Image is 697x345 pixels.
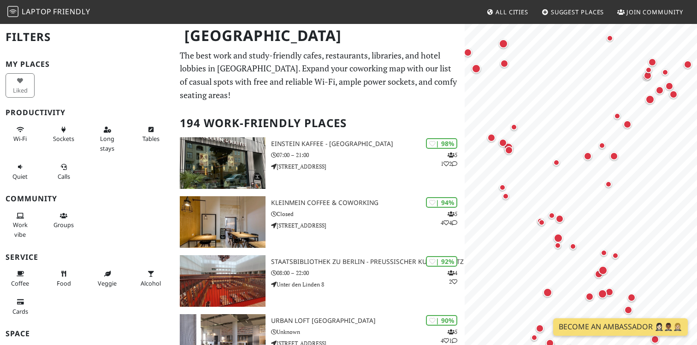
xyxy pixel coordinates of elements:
[426,197,457,208] div: | 94%
[7,4,90,20] a: LaptopFriendly LaptopFriendly
[535,216,546,227] div: Map marker
[180,137,266,189] img: Einstein Kaffee - Charlottenburg
[553,318,688,336] a: Become an Ambassador 🤵🏻‍♀️🤵🏾‍♂️🤵🏼‍♀️
[608,150,620,162] div: Map marker
[174,137,465,189] a: Einstein Kaffee - Charlottenburg | 98% 512 Einstein Kaffee - [GEOGRAPHIC_DATA] 07:00 – 21:00 [STR...
[597,264,609,277] div: Map marker
[49,266,78,291] button: Food
[497,37,510,50] div: Map marker
[12,172,28,181] span: Quiet
[180,109,459,137] h2: 194 Work-Friendly Places
[663,80,675,92] div: Map marker
[551,157,562,168] div: Map marker
[603,286,615,298] div: Map marker
[536,217,547,228] div: Map marker
[271,151,465,159] p: 07:00 – 21:00
[49,122,78,146] button: Sockets
[98,279,117,287] span: Veggie
[508,122,520,133] div: Map marker
[593,268,605,280] div: Map marker
[271,269,465,277] p: 08:00 – 22:00
[498,58,510,70] div: Map marker
[180,255,266,307] img: Staatsbibliothek zu Berlin - Preußischer Kulturbesitz
[503,144,515,156] div: Map marker
[552,232,565,245] div: Map marker
[567,241,579,252] div: Map marker
[667,88,679,100] div: Map marker
[271,258,465,266] h3: Staatsbibliothek zu Berlin - Preußischer Kulturbesitz
[271,140,465,148] h3: Einstein Kaffee - [GEOGRAPHIC_DATA]
[441,327,457,345] p: 5 4 1
[538,4,608,20] a: Suggest Places
[502,141,515,154] div: Map marker
[12,307,28,316] span: Credit cards
[622,304,634,316] div: Map marker
[598,247,609,258] div: Map marker
[271,280,465,289] p: Unter den Linden 8
[271,199,465,207] h3: KleinMein Coffee & Coworking
[497,137,509,149] div: Map marker
[551,8,604,16] span: Suggest Places
[6,60,169,69] h3: My Places
[500,191,511,202] div: Map marker
[584,291,596,303] div: Map marker
[6,159,35,184] button: Quiet
[642,70,654,82] div: Map marker
[541,286,554,299] div: Map marker
[529,332,540,343] div: Map marker
[142,134,159,143] span: Work-friendly tables
[496,8,528,16] span: All Cities
[646,56,658,68] div: Map marker
[497,182,508,193] div: Map marker
[271,327,465,336] p: Unknown
[546,210,557,221] div: Map marker
[483,4,532,20] a: All Cities
[534,322,546,334] div: Map marker
[6,266,35,291] button: Coffee
[141,279,161,287] span: Alcohol
[6,294,35,319] button: Cards
[53,6,90,17] span: Friendly
[6,208,35,242] button: Work vibe
[643,64,654,76] div: Map marker
[100,134,114,152] span: Long stays
[49,208,78,233] button: Groups
[13,134,27,143] span: Stable Wi-Fi
[58,172,70,181] span: Video/audio calls
[6,253,169,262] h3: Service
[6,108,169,117] h3: Productivity
[93,266,122,291] button: Veggie
[271,221,465,230] p: [STREET_ADDRESS]
[53,134,74,143] span: Power sockets
[13,221,28,238] span: People working
[604,33,615,44] div: Map marker
[6,194,169,203] h3: Community
[6,329,169,338] h3: Space
[621,118,633,130] div: Map marker
[441,210,457,227] p: 5 4 4
[462,47,474,58] div: Map marker
[271,317,465,325] h3: URBAN LOFT [GEOGRAPHIC_DATA]
[626,8,683,16] span: Join Community
[641,70,653,82] div: Map marker
[426,256,457,267] div: | 92%
[682,58,694,70] div: Map marker
[174,196,465,248] a: KleinMein Coffee & Coworking | 94% 544 KleinMein Coffee & Coworking Closed [STREET_ADDRESS]
[6,122,35,146] button: Wi-Fi
[626,292,638,304] div: Map marker
[57,279,71,287] span: Food
[485,132,497,144] div: Map marker
[11,279,29,287] span: Coffee
[644,93,656,106] div: Map marker
[22,6,52,17] span: Laptop
[426,138,457,149] div: | 98%
[136,122,165,146] button: Tables
[7,6,18,17] img: LaptopFriendly
[93,122,122,156] button: Long stays
[271,162,465,171] p: [STREET_ADDRESS]
[552,240,563,251] div: Map marker
[177,23,463,48] h1: [GEOGRAPHIC_DATA]
[448,269,457,286] p: 4 2
[271,210,465,218] p: Closed
[441,151,457,168] p: 5 1 2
